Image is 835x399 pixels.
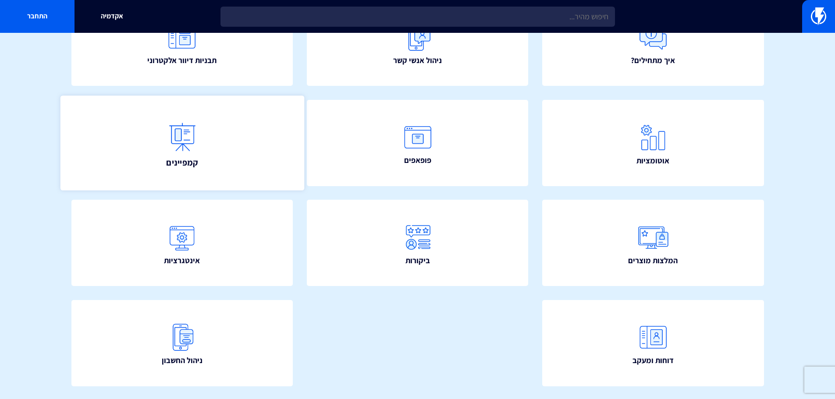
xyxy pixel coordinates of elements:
a: קמפיינים [60,95,304,190]
span: דוחות ומעקב [632,355,674,366]
span: קמפיינים [166,156,198,168]
span: אוטומציות [636,155,669,166]
span: ניהול החשבון [162,355,203,366]
input: חיפוש מהיר... [220,7,615,27]
a: ניהול החשבון [71,300,293,386]
span: איך מתחילים? [631,55,675,66]
span: המלצות מוצרים [628,255,678,266]
span: פופאפים [404,155,431,166]
span: תבניות דיוור אלקטרוני [147,55,217,66]
a: המלצות מוצרים [542,200,764,286]
span: ניהול אנשי קשר [393,55,442,66]
a: ביקורות [307,200,529,286]
span: אינטגרציות [164,255,200,266]
span: ביקורות [405,255,430,266]
a: פופאפים [307,100,529,186]
a: דוחות ומעקב [542,300,764,386]
a: אינטגרציות [71,200,293,286]
a: אוטומציות [542,100,764,186]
